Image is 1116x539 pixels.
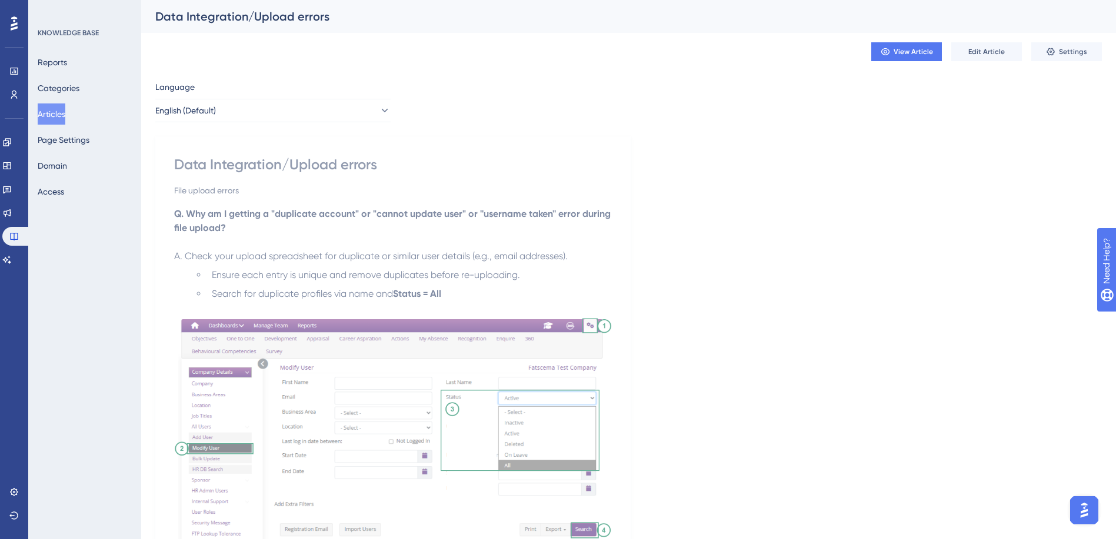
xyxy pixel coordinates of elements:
span: Search for duplicate profiles via name and [212,288,393,299]
div: Data Integration/Upload errors [155,8,1072,25]
button: Access [38,181,64,202]
button: Reports [38,52,67,73]
span: Ensure each entry is unique and remove duplicates before re-uploading. [212,269,520,280]
span: A. Check your upload spreadsheet for duplicate or similar user details (e.g., email addresses). [174,250,568,262]
div: Data Integration/Upload errors [174,155,612,174]
span: View Article [894,47,933,56]
strong: Status = All [393,288,441,299]
span: Need Help? [28,3,74,17]
button: Page Settings [38,129,89,150]
span: Settings [1059,47,1087,56]
span: English (Default) [155,103,216,118]
button: View Article [871,42,942,61]
button: Domain [38,155,67,176]
button: Articles [38,103,65,125]
button: Edit Article [951,42,1022,61]
button: Categories [38,78,79,99]
strong: Q. Why am I getting a "duplicate account" or "cannot update user" or ''username taken'' error dur... [174,208,613,233]
span: Language [155,80,195,94]
button: Settings [1031,42,1102,61]
span: Edit Article [968,47,1005,56]
div: File upload errors [174,183,612,197]
button: English (Default) [155,99,391,122]
iframe: UserGuiding AI Assistant Launcher [1067,493,1102,528]
div: KNOWLEDGE BASE [38,28,99,38]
